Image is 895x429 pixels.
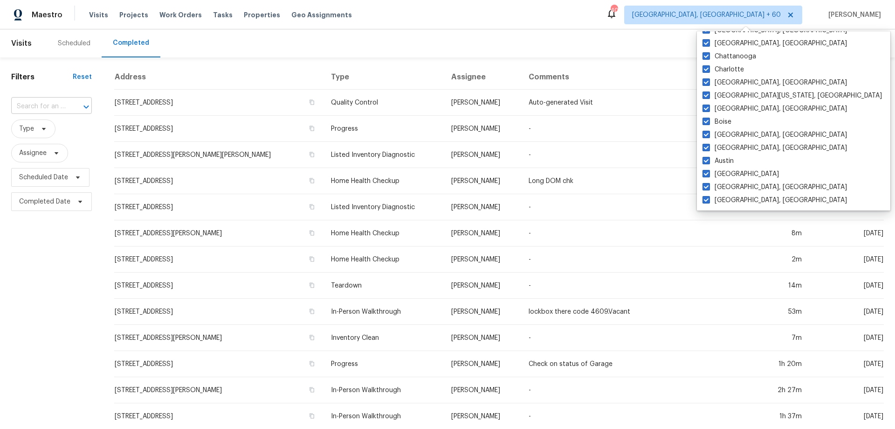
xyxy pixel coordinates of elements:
td: 2h 27m [752,377,809,403]
td: [STREET_ADDRESS] [114,351,324,377]
td: [PERSON_NAME] [444,325,521,351]
td: - [521,142,752,168]
td: - [521,246,752,273]
td: [STREET_ADDRESS][PERSON_NAME] [114,220,324,246]
label: [GEOGRAPHIC_DATA] [702,169,779,179]
div: Reset [73,72,92,82]
td: 8m [752,220,809,246]
td: [STREET_ADDRESS] [114,194,324,220]
button: Copy Address [308,176,316,185]
button: Copy Address [308,98,316,106]
label: [GEOGRAPHIC_DATA], [GEOGRAPHIC_DATA] [702,130,847,140]
td: 7m [752,325,809,351]
td: Auto-generated Visit [521,90,752,116]
label: [GEOGRAPHIC_DATA], [GEOGRAPHIC_DATA] [702,39,847,48]
td: Listed Inventory Diagnostic [324,194,443,220]
span: Visits [89,10,108,20]
label: [GEOGRAPHIC_DATA], [GEOGRAPHIC_DATA] [702,78,847,87]
td: Home Health Checkup [324,246,443,273]
label: Austin [702,156,734,166]
td: - [521,220,752,246]
span: Completed Date [19,197,70,206]
span: Tasks [213,12,233,18]
td: [PERSON_NAME] [444,116,521,142]
button: Copy Address [308,124,316,133]
td: [STREET_ADDRESS] [114,246,324,273]
button: Copy Address [308,281,316,289]
td: Long DOM chk [521,168,752,194]
button: Copy Address [308,412,316,420]
td: Teardown [324,273,443,299]
button: Copy Address [308,150,316,159]
td: - [521,194,752,220]
label: Chattanooga [702,52,756,61]
th: Type [324,65,443,90]
td: Home Health Checkup [324,220,443,246]
th: Address [114,65,324,90]
span: Type [19,124,34,134]
button: Copy Address [308,307,316,316]
td: - [521,377,752,403]
span: Maestro [32,10,62,20]
td: lockbox there code 4609.Vacant [521,299,752,325]
th: Assignee [444,65,521,90]
label: [GEOGRAPHIC_DATA], [GEOGRAPHIC_DATA] [702,183,847,192]
td: [PERSON_NAME] [444,351,521,377]
td: Inventory Clean [324,325,443,351]
button: Open [80,100,93,113]
div: 403 [611,6,617,15]
td: [DATE] [809,377,884,403]
td: [STREET_ADDRESS][PERSON_NAME] [114,377,324,403]
td: [PERSON_NAME] [444,299,521,325]
button: Copy Address [308,229,316,237]
td: [DATE] [809,273,884,299]
td: [PERSON_NAME] [444,377,521,403]
td: 2m [752,246,809,273]
span: Assignee [19,148,47,158]
td: 14m [752,273,809,299]
input: Search for an address... [11,99,66,114]
label: [GEOGRAPHIC_DATA], [GEOGRAPHIC_DATA] [702,196,847,205]
label: Boise [702,117,731,127]
span: Projects [119,10,148,20]
div: Scheduled [58,39,90,48]
h1: Filters [11,72,73,82]
button: Copy Address [308,333,316,342]
td: Home Health Checkup [324,168,443,194]
span: Geo Assignments [291,10,352,20]
td: [PERSON_NAME] [444,142,521,168]
td: [STREET_ADDRESS] [114,168,324,194]
div: Completed [113,38,149,48]
label: [GEOGRAPHIC_DATA][US_STATE], [GEOGRAPHIC_DATA] [702,91,882,100]
td: 1h 20m [752,351,809,377]
td: [DATE] [809,246,884,273]
td: Progress [324,116,443,142]
td: 53m [752,299,809,325]
label: Charlotte [702,65,744,74]
td: Quality Control [324,90,443,116]
label: [GEOGRAPHIC_DATA], [GEOGRAPHIC_DATA] [702,143,847,153]
th: Comments [521,65,752,90]
td: Progress [324,351,443,377]
td: [STREET_ADDRESS] [114,299,324,325]
td: [STREET_ADDRESS] [114,116,324,142]
span: [PERSON_NAME] [825,10,881,20]
span: Work Orders [159,10,202,20]
td: [STREET_ADDRESS] [114,273,324,299]
td: [STREET_ADDRESS] [114,90,324,116]
td: [PERSON_NAME] [444,220,521,246]
button: Copy Address [308,359,316,368]
td: In-Person Walkthrough [324,377,443,403]
td: [DATE] [809,325,884,351]
td: Listed Inventory Diagnostic [324,142,443,168]
span: Properties [244,10,280,20]
button: Copy Address [308,255,316,263]
td: [STREET_ADDRESS][PERSON_NAME][PERSON_NAME] [114,142,324,168]
label: [GEOGRAPHIC_DATA], [GEOGRAPHIC_DATA] [702,104,847,113]
td: [DATE] [809,299,884,325]
button: Copy Address [308,386,316,394]
span: Scheduled Date [19,173,68,182]
td: [STREET_ADDRESS][PERSON_NAME] [114,325,324,351]
td: [PERSON_NAME] [444,273,521,299]
td: - [521,325,752,351]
